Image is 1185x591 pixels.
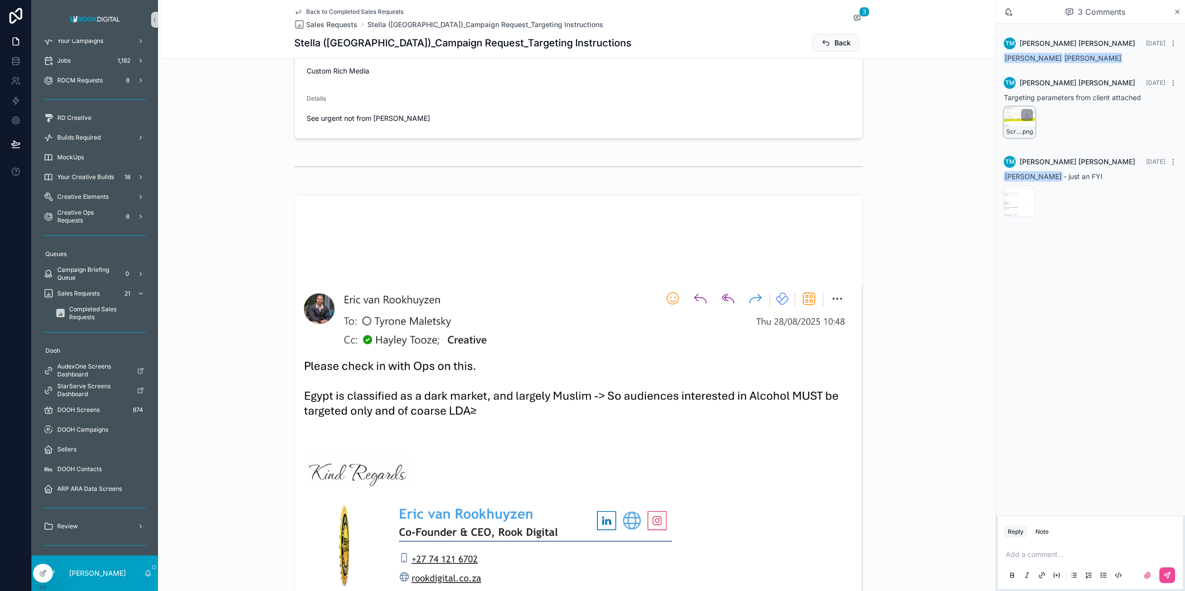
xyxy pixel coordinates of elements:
[38,285,152,302] a: Sales Requests21
[294,8,403,16] a: Back to Completed Sales Requests
[834,38,851,48] span: Back
[38,208,152,225] a: Creative Ops Requests8
[1020,78,1135,88] span: [PERSON_NAME] [PERSON_NAME]
[57,266,118,282] span: Campaign Briefing Queue
[1005,158,1015,166] span: TM
[57,426,108,434] span: DOOH Campaigns
[69,568,126,578] p: [PERSON_NAME]
[121,268,133,280] div: 0
[38,129,152,147] a: Builds Required
[1146,79,1165,86] span: [DATE]
[307,113,851,123] span: See urgent not from [PERSON_NAME]
[57,290,100,297] span: Sales Requests
[121,288,133,299] div: 21
[32,39,158,555] div: scrollable content
[57,363,129,378] span: AudexOne Screens Dashboard
[57,485,122,493] span: ARP ARA Data Screens
[57,37,103,45] span: Your Campaigns
[1031,526,1053,538] button: Note
[57,57,71,65] span: Jobs
[38,401,152,419] a: DOOH Screens874
[38,460,152,478] a: DOOH Contacts
[49,304,152,322] a: Completed Sales Requests
[45,347,60,355] span: Dooh
[306,20,357,30] span: Sales Requests
[1146,158,1165,165] span: [DATE]
[57,522,78,530] span: Review
[294,20,357,30] a: Sales Requests
[57,445,77,453] span: Sellers
[1006,128,1021,136] span: Screenshot-2025-08-28-at-11.08.10
[57,114,91,122] span: RD Creative
[1020,157,1135,167] span: [PERSON_NAME] [PERSON_NAME]
[57,134,101,142] span: Builds Required
[294,36,632,50] h1: Stella ([GEOGRAPHIC_DATA])_Campaign Request_Targeting Instructions
[306,8,403,16] span: Back to Completed Sales Requests
[69,305,142,321] span: Completed Sales Requests
[1005,39,1015,47] span: TM
[1020,38,1135,48] span: [PERSON_NAME] [PERSON_NAME]
[67,12,123,28] img: App logo
[121,171,133,183] div: 18
[1004,93,1141,102] span: Targeting parameters from client attached
[57,406,100,414] span: DOOH Screens
[57,193,109,201] span: Creative Elements
[1064,53,1122,63] span: [PERSON_NAME]
[57,173,114,181] span: Your Creative Builds
[45,250,67,258] span: Queues
[1146,39,1165,47] span: [DATE]
[38,32,152,50] a: Your Campaigns
[1078,6,1125,18] span: 3 Comments
[1004,526,1027,538] button: Reply
[38,421,152,439] a: DOOH Campaigns
[121,211,133,222] div: 8
[851,13,863,25] button: 3
[38,72,152,89] a: RDCM Requests8
[38,480,152,498] a: ARP ARA Data Screens
[859,7,869,17] span: 3
[38,188,152,206] a: Creative Elements
[38,265,152,283] a: Campaign Briefing Queue0
[115,55,133,67] div: 1,182
[38,245,152,263] a: Queues
[1004,172,1103,181] span: - just an FYI
[57,382,129,398] span: StarServe Screens Dashboard
[812,34,859,52] button: Back
[38,168,152,186] a: Your Creative Builds18
[1004,53,1063,63] span: [PERSON_NAME]
[57,153,84,161] span: MockUps
[38,381,152,399] a: StarServe Screens Dashboard
[130,404,146,416] div: 874
[38,517,152,535] a: Review
[57,465,102,473] span: DOOH Contacts
[367,20,603,30] a: Stella ([GEOGRAPHIC_DATA])_Campaign Request_Targeting Instructions
[38,109,152,127] a: RD Creative
[307,66,437,76] span: Custom Rich Media
[57,76,103,84] span: RDCM Requests
[1021,128,1033,136] span: .png
[1004,171,1063,182] span: [PERSON_NAME]
[38,342,152,360] a: Dooh
[38,148,152,166] a: MockUps
[38,52,152,70] a: Jobs1,182
[38,362,152,379] a: AudexOne Screens Dashboard
[57,209,118,224] span: Creative Ops Requests
[121,74,133,86] div: 8
[307,95,326,102] span: Details
[1035,528,1049,536] div: Note
[38,441,152,458] a: Sellers
[1005,79,1015,87] span: TM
